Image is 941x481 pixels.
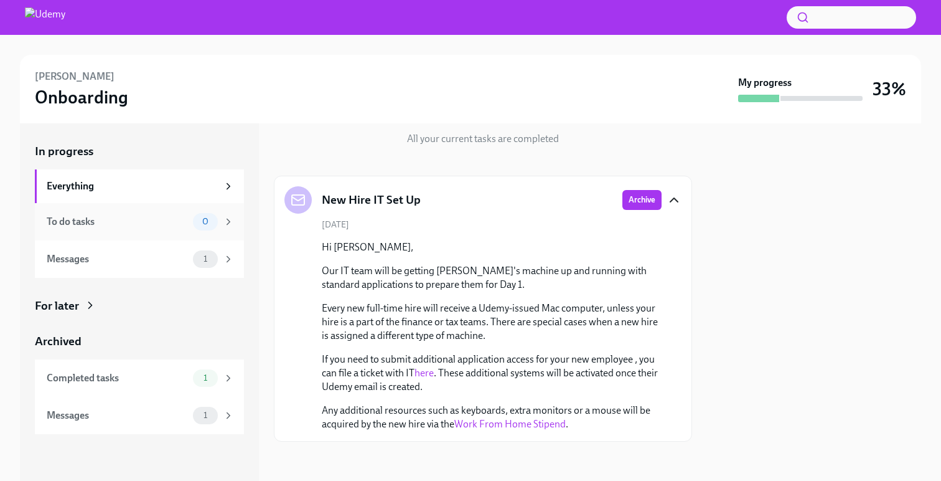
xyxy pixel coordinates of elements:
[47,215,188,229] div: To do tasks
[196,254,215,264] span: 1
[738,76,792,90] strong: My progress
[322,404,662,431] p: Any additional resources such as keyboards, extra monitors or a mouse will be acquired by the new...
[622,190,662,210] button: Archive
[454,418,566,430] a: Work From Home Stipend
[873,78,906,100] h3: 33%
[407,132,559,146] p: All your current tasks are completed
[35,397,244,434] a: Messages1
[629,194,655,206] span: Archive
[35,203,244,240] a: To do tasks0
[35,240,244,278] a: Messages1
[47,371,188,385] div: Completed tasks
[196,411,215,420] span: 1
[35,298,79,314] div: For later
[322,192,421,208] h5: New Hire IT Set Up
[322,219,349,231] span: [DATE]
[35,333,244,350] a: Archived
[35,169,244,203] a: Everything
[47,409,188,422] div: Messages
[47,179,218,193] div: Everything
[35,143,244,160] a: In progress
[35,86,128,108] h3: Onboarding
[196,373,215,383] span: 1
[322,302,662,343] p: Every new full-time hire will receive a Udemy-issued Mac computer, unless your hire is a part of ...
[322,264,662,292] p: Our IT team will be getting [PERSON_NAME]'s machine up and running with standard applications to ...
[25,7,65,27] img: Udemy
[35,70,115,83] h6: [PERSON_NAME]
[322,353,662,394] p: If you need to submit additional application access for your new employee , you can file a ticket...
[47,252,188,266] div: Messages
[414,367,434,379] a: here
[35,298,244,314] a: For later
[195,217,216,226] span: 0
[35,360,244,397] a: Completed tasks1
[322,240,662,254] p: Hi [PERSON_NAME],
